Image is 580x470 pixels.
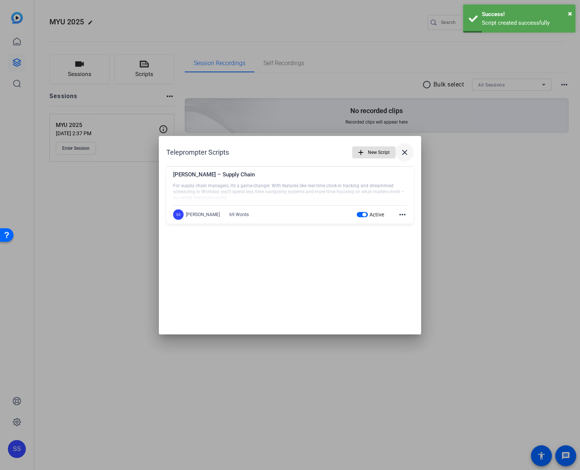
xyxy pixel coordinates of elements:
[229,212,249,218] div: 69 Words
[368,145,390,160] span: New Script
[173,170,407,183] div: [PERSON_NAME] – Supply Chain
[186,212,220,218] div: [PERSON_NAME]
[173,209,184,220] div: SS
[482,19,570,27] div: Script created successfully
[568,8,572,19] button: Close
[400,148,409,157] mat-icon: close
[357,148,365,157] mat-icon: add
[398,210,407,219] mat-icon: more_horiz
[369,212,384,218] span: Active
[482,10,570,19] div: Success!
[568,9,572,18] span: ×
[166,148,229,157] h1: Teleprompter Scripts
[352,146,396,158] button: New Script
